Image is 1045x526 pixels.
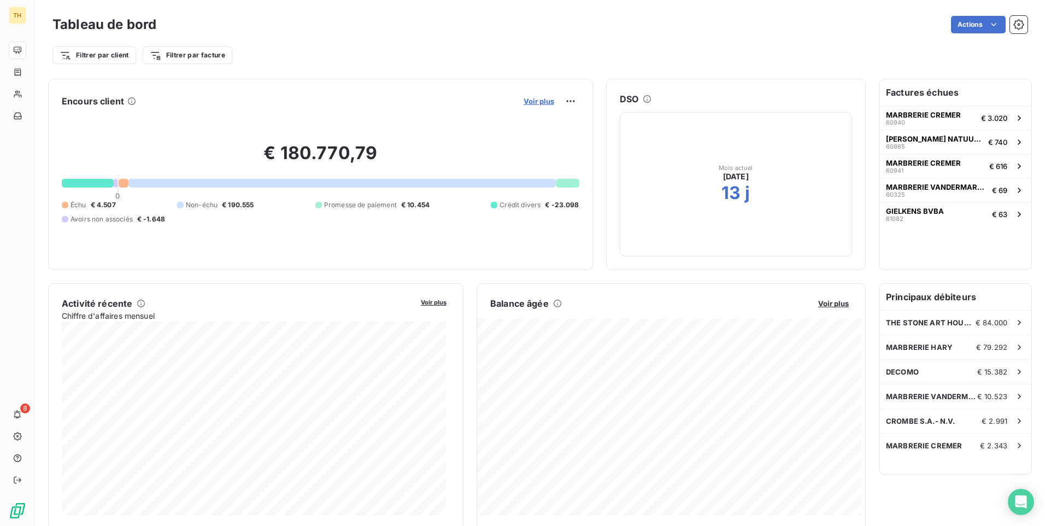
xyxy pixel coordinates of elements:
[976,318,1007,327] span: € 84.000
[71,214,133,224] span: Avoirs non associés
[62,297,132,310] h6: Activité récente
[52,46,136,64] button: Filtrer par client
[981,114,1007,122] span: € 3.020
[524,97,554,106] span: Voir plus
[9,7,26,24] div: TH
[490,297,549,310] h6: Balance âgée
[886,215,903,222] span: 61082
[1008,489,1034,515] div: Open Intercom Messenger
[992,186,1007,195] span: € 69
[980,441,1007,450] span: € 2.343
[401,200,430,210] span: € 10.454
[886,343,953,352] span: MARBRERIE HARY
[545,200,579,210] span: € -23.098
[620,92,638,106] h6: DSO
[886,392,977,401] span: MARBRERIE VANDERMARLIERE
[421,299,447,306] span: Voir plus
[886,207,944,215] span: GIELKENS BVBA
[976,343,1007,352] span: € 79.292
[723,171,749,182] span: [DATE]
[886,167,903,174] span: 60941
[886,159,961,167] span: MARBRERIE CREMER
[62,142,579,175] h2: € 180.770,79
[815,299,852,308] button: Voir plus
[52,15,156,34] h3: Tableau de bord
[886,143,905,150] span: 60985
[500,200,541,210] span: Crédit divers
[186,200,218,210] span: Non-échu
[879,178,1031,202] button: MARBRERIE VANDERMARLIERE60325€ 69
[62,310,413,322] span: Chiffre d'affaires mensuel
[137,214,165,224] span: € -1.648
[721,182,741,204] h2: 13
[879,79,1031,106] h6: Factures échues
[989,162,1007,171] span: € 616
[115,191,120,200] span: 0
[988,138,1007,147] span: € 740
[886,191,905,198] span: 60325
[879,154,1031,178] button: MARBRERIE CREMER60941€ 616
[91,200,116,210] span: € 4.507
[719,165,753,171] span: Mois actuel
[886,318,976,327] span: THE STONE ART HOUSE NATUURSTEEN
[886,183,988,191] span: MARBRERIE VANDERMARLIERE
[818,299,849,308] span: Voir plus
[886,110,961,119] span: MARBRERIE CREMER
[886,417,955,425] span: CROMBE S.A.- N.V.
[951,16,1006,33] button: Actions
[886,441,962,450] span: MARBRERIE CREMER
[71,200,86,210] span: Échu
[222,200,254,210] span: € 190.555
[992,210,1007,219] span: € 63
[143,46,232,64] button: Filtrer par facture
[886,119,905,126] span: 60940
[62,95,124,108] h6: Encours client
[879,202,1031,226] button: GIELKENS BVBA61082€ 63
[520,96,557,106] button: Voir plus
[977,367,1007,376] span: € 15.382
[324,200,397,210] span: Promesse de paiement
[879,106,1031,130] button: MARBRERIE CREMER60940€ 3.020
[20,404,30,413] span: 8
[879,130,1031,154] button: [PERSON_NAME] NATUURSTEENBEDRIJF60985€ 740
[982,417,1007,425] span: € 2.991
[886,367,919,376] span: DECOMO
[745,182,750,204] h2: j
[879,284,1031,310] h6: Principaux débiteurs
[9,502,26,519] img: Logo LeanPay
[977,392,1007,401] span: € 10.523
[886,135,984,143] span: [PERSON_NAME] NATUURSTEENBEDRIJF
[418,297,450,307] button: Voir plus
